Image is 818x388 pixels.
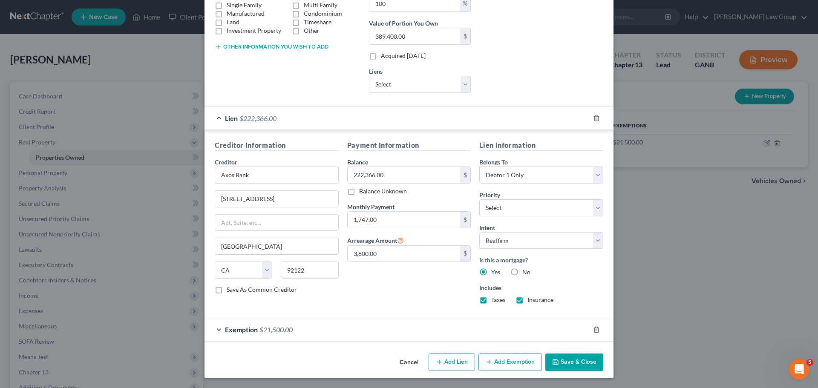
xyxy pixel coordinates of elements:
button: Add Exemption [478,354,542,371]
input: Enter address... [215,191,338,207]
label: Value of Portion You Own [369,19,438,28]
span: $222,366.00 [239,114,277,122]
label: Insurance [527,296,553,304]
label: Land [227,18,239,26]
input: 0.00 [369,28,460,44]
input: Enter city... [215,238,338,254]
label: Arrearage Amount [347,235,404,245]
label: Timeshare [304,18,331,26]
span: 5 [806,359,813,366]
button: Add Lien [429,354,475,371]
label: Yes [491,268,500,276]
label: No [522,268,530,276]
label: Intent [479,223,495,232]
h5: Creditor Information [215,140,339,151]
input: 0.00 [348,246,461,262]
label: Includes [479,283,603,292]
iframe: Intercom live chat [789,359,809,379]
span: Creditor [215,158,237,166]
span: $21,500.00 [259,325,293,333]
label: Condominium [304,9,342,18]
button: Save & Close [545,354,603,371]
span: Belongs To [479,158,508,166]
label: Single Family [227,1,262,9]
div: $ [460,212,470,228]
label: Save As Common Creditor [227,285,297,294]
button: Other information you wish to add [215,43,328,50]
label: Manufactured [227,9,265,18]
label: Monthly Payment [347,202,395,211]
h5: Lien Information [479,140,603,151]
label: Is this a mortgage? [479,256,603,264]
label: Liens [369,67,383,76]
div: $ [460,167,470,183]
h5: Payment Information [347,140,471,151]
label: Investment Property [227,26,281,35]
label: Other [304,26,320,35]
label: Multi Family [304,1,337,9]
label: Balance Unknown [359,187,407,195]
label: Taxes [491,296,505,304]
input: Apt, Suite, etc... [215,215,338,231]
div: $ [460,246,470,262]
div: $ [460,28,470,44]
span: Priority [479,191,500,198]
span: Lien [225,114,238,122]
button: Cancel [393,354,425,371]
label: Acquired [DATE] [381,52,426,60]
label: Balance [347,158,368,167]
span: Exemption [225,325,258,333]
input: 0.00 [348,212,461,228]
input: Enter zip... [281,262,338,279]
input: Search creditor by name... [215,167,339,184]
input: 0.00 [348,167,461,183]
